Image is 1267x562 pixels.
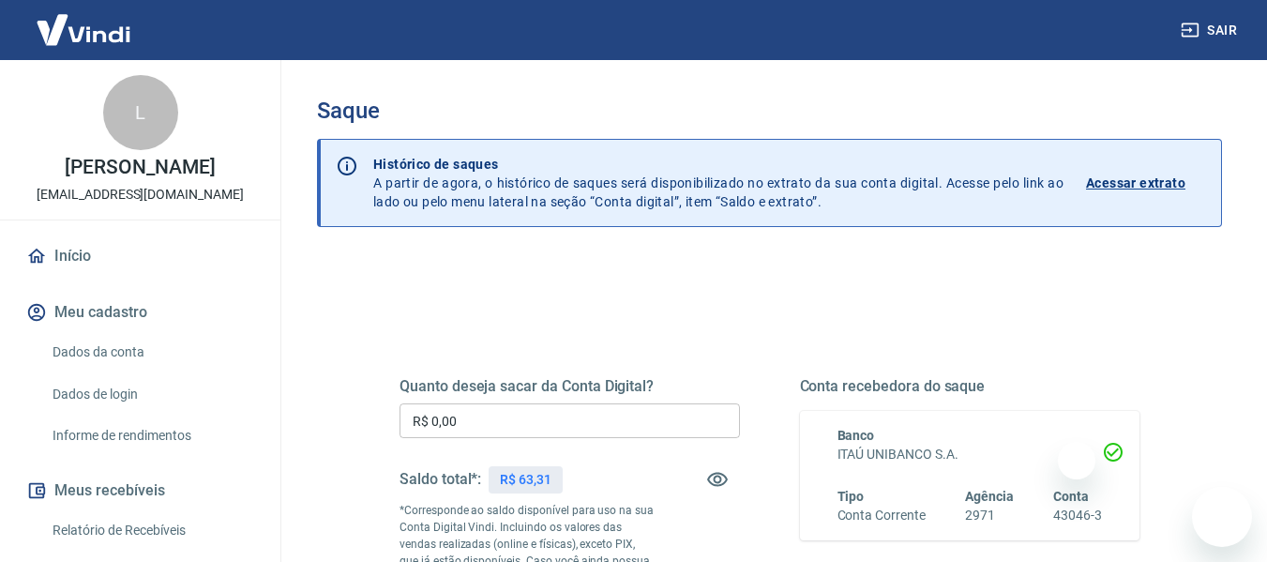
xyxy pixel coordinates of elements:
[23,1,144,58] img: Vindi
[837,428,875,443] span: Banco
[45,417,258,455] a: Informe de rendimentos
[965,489,1014,504] span: Agência
[837,445,1103,464] h6: ITAÚ UNIBANCO S.A.
[837,489,865,504] span: Tipo
[373,155,1063,211] p: A partir de agora, o histórico de saques será disponibilizado no extrato da sua conta digital. Ac...
[23,470,258,511] button: Meus recebíveis
[400,470,481,489] h5: Saldo total*:
[1192,487,1252,547] iframe: Botão para abrir a janela de mensagens
[1058,442,1095,479] iframe: Fechar mensagem
[373,155,1063,174] p: Histórico de saques
[1053,489,1089,504] span: Conta
[103,75,178,150] div: L
[1086,174,1185,192] p: Acessar extrato
[45,333,258,372] a: Dados da conta
[1177,13,1244,48] button: Sair
[65,158,215,177] p: [PERSON_NAME]
[317,98,1222,124] h3: Saque
[1053,506,1102,525] h6: 43046-3
[23,292,258,333] button: Meu cadastro
[500,470,551,490] p: R$ 63,31
[1086,155,1206,211] a: Acessar extrato
[965,506,1014,525] h6: 2971
[800,377,1140,396] h5: Conta recebedora do saque
[45,375,258,414] a: Dados de login
[400,377,740,396] h5: Quanto deseja sacar da Conta Digital?
[837,506,926,525] h6: Conta Corrente
[37,185,244,205] p: [EMAIL_ADDRESS][DOMAIN_NAME]
[23,235,258,277] a: Início
[45,511,258,550] a: Relatório de Recebíveis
